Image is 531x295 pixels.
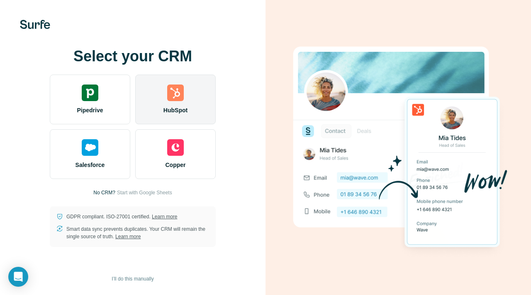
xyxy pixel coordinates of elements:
img: salesforce's logo [82,139,98,156]
span: HubSpot [163,106,188,114]
img: copper's logo [167,139,184,156]
img: hubspot's logo [167,85,184,101]
div: Open Intercom Messenger [8,267,28,287]
p: No CRM? [93,189,115,196]
img: pipedrive's logo [82,85,98,101]
a: Learn more [115,234,141,239]
button: I’ll do this manually [106,273,159,285]
a: Learn more [152,214,177,220]
h1: Select your CRM [50,48,216,65]
img: Surfe's logo [20,20,50,29]
span: Copper [166,161,186,169]
img: HUBSPOT image [289,34,508,261]
button: Start with Google Sheets [117,189,172,196]
p: Smart data sync prevents duplicates. Your CRM will remain the single source of truth. [66,225,209,240]
p: GDPR compliant. ISO-27001 certified. [66,213,177,220]
span: Salesforce [76,161,105,169]
span: Pipedrive [77,106,103,114]
span: I’ll do this manually [112,275,153,283]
